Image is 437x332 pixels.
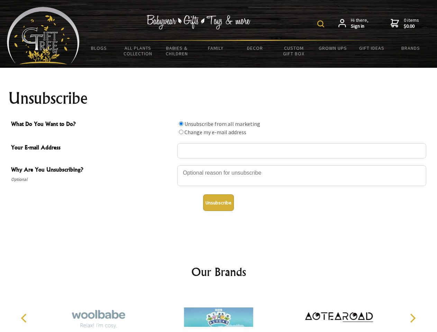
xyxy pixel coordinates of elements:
[317,20,324,27] img: product search
[119,41,158,61] a: All Plants Collection
[404,23,419,29] strong: $0.00
[235,41,274,55] a: Decor
[11,143,174,153] span: Your E-mail Address
[80,41,119,55] a: BLOGS
[184,129,246,136] label: Change my e-mail address
[338,17,368,29] a: Hi there,Sign in
[147,15,251,29] img: Babywear - Gifts - Toys & more
[11,165,174,175] span: Why Are You Unsubscribing?
[313,41,352,55] a: Grown Ups
[8,90,429,107] h1: Unsubscribe
[391,17,419,29] a: 0 items$0.00
[351,23,368,29] strong: Sign in
[17,311,33,326] button: Previous
[14,264,424,280] h2: Our Brands
[7,7,80,64] img: Babyware - Gifts - Toys and more...
[179,121,183,126] input: What Do You Want to Do?
[11,120,174,130] span: What Do You Want to Do?
[404,17,419,29] span: 0 items
[157,41,197,61] a: Babies & Children
[177,143,426,158] input: Your E-mail Address
[351,17,368,29] span: Hi there,
[179,130,183,134] input: What Do You Want to Do?
[391,41,430,55] a: Brands
[177,165,426,186] textarea: Why Are You Unsubscribing?
[203,194,234,211] button: Unsubscribe
[184,120,260,127] label: Unsubscribe from all marketing
[197,41,236,55] a: Family
[352,41,391,55] a: Gift Ideas
[405,311,420,326] button: Next
[11,175,174,184] span: Optional
[274,41,313,61] a: Custom Gift Box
